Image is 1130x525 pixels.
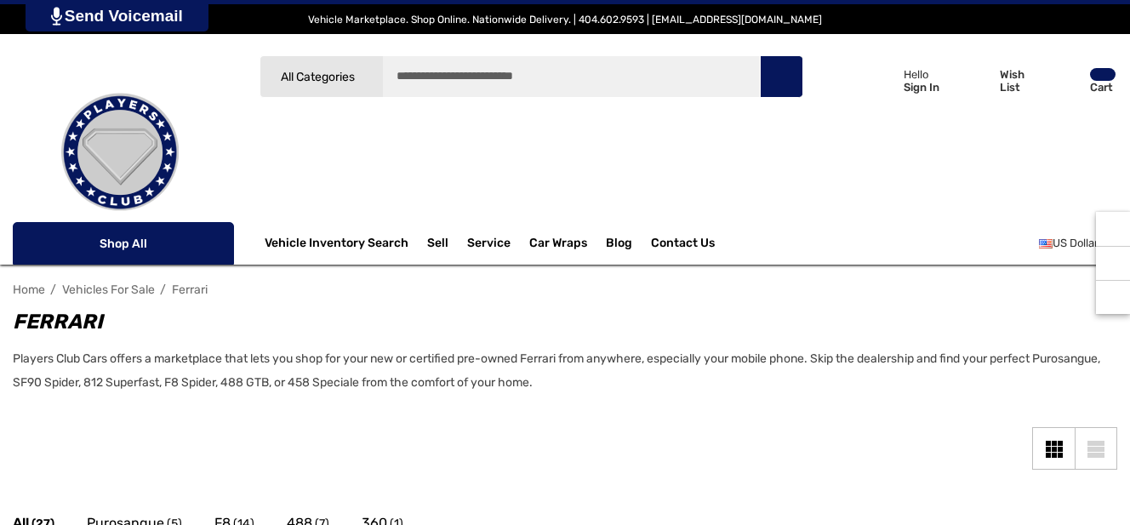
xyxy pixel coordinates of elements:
p: Sign In [904,81,939,94]
a: All Categories Icon Arrow Down Icon Arrow Up [260,55,383,98]
span: Vehicle Marketplace. Shop Online. Nationwide Delivery. | 404.602.9593 | [EMAIL_ADDRESS][DOMAIN_NAME] [308,14,822,26]
button: Search [760,55,802,98]
span: Car Wraps [529,236,587,254]
a: List View [1075,427,1117,470]
a: Contact Us [651,236,715,254]
svg: Review Your Cart [1054,69,1080,93]
a: Cart with 0 items [1047,51,1117,117]
svg: Icon Arrow Down [203,237,215,249]
a: Sign in [851,51,948,110]
a: Service [467,236,511,254]
span: Sell [427,236,448,254]
svg: Icon User Account [870,68,894,92]
a: Car Wraps [529,226,606,260]
a: Grid View [1032,427,1075,470]
img: PjwhLS0gR2VuZXJhdG9yOiBHcmF2aXQuaW8gLS0+PHN2ZyB4bWxucz0iaHR0cDovL3d3dy53My5vcmcvMjAwMC9zdmciIHhtb... [51,7,62,26]
img: Players Club | Cars For Sale [35,67,205,237]
a: Ferrari [172,282,208,297]
svg: Social Media [1104,254,1121,271]
p: Cart [1090,81,1116,94]
a: Blog [606,236,632,254]
span: All Categories [281,70,355,84]
a: Home [13,282,45,297]
h1: Ferrari [13,306,1100,337]
svg: Wish List [964,70,990,94]
p: Shop All [13,222,234,265]
a: Vehicles For Sale [62,282,155,297]
p: Wish List [1000,68,1045,94]
svg: Icon Arrow Down [357,71,370,83]
a: Sell [427,226,467,260]
a: USD [1039,226,1117,260]
p: Players Club Cars offers a marketplace that lets you shop for your new or certified pre-owned Fer... [13,347,1100,395]
svg: Recently Viewed [1104,220,1121,237]
svg: Icon Line [31,234,57,254]
a: Vehicle Inventory Search [265,236,408,254]
svg: Top [1096,288,1130,305]
a: Wish List Wish List [956,51,1047,110]
p: Hello [904,68,939,81]
nav: Breadcrumb [13,275,1117,305]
